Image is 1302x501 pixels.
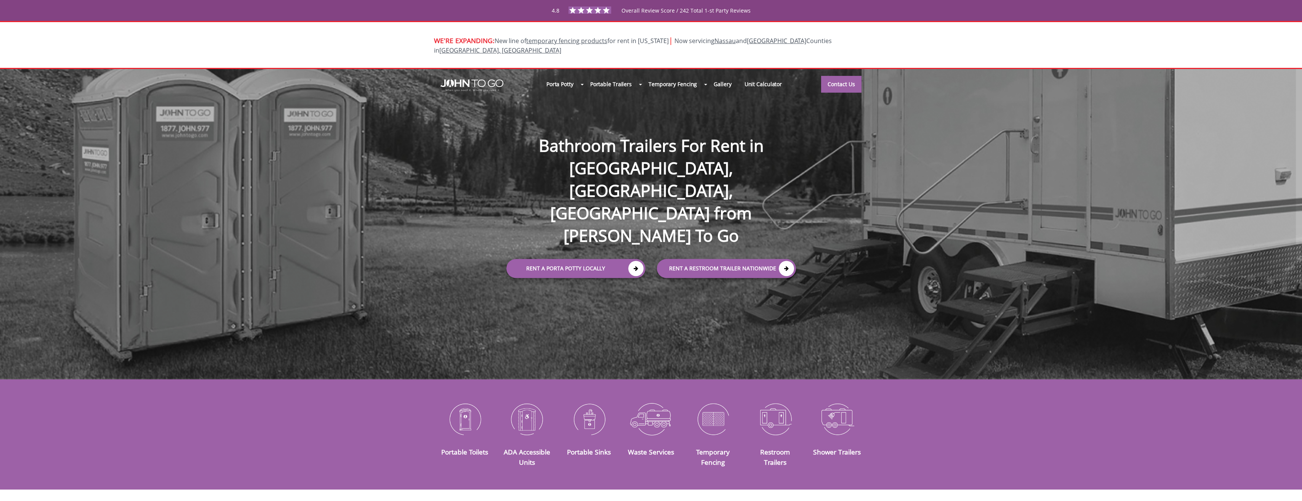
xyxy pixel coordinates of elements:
[504,447,550,466] a: ADA Accessible Units
[506,259,645,278] a: Rent a Porta Potty Locally
[760,447,790,466] a: Restroom Trailers
[499,110,804,247] h1: Bathroom Trailers For Rent in [GEOGRAPHIC_DATA], [GEOGRAPHIC_DATA], [GEOGRAPHIC_DATA] from [PERSO...
[812,399,863,439] img: Shower-Trailers-icon_N.png
[628,447,674,456] a: Waste Services
[738,76,789,92] a: Unit Calculator
[813,447,861,456] a: Shower Trailers
[821,76,862,93] a: Contact Us
[540,76,580,92] a: Porta Potty
[584,76,638,92] a: Portable Trailers
[567,447,611,456] a: Portable Sinks
[657,259,796,278] a: rent a RESTROOM TRAILER Nationwide
[434,36,495,45] span: WE'RE EXPANDING:
[440,399,490,439] img: Portable-Toilets-icon_N.png
[688,399,738,439] img: Temporary-Fencing-cion_N.png
[696,447,730,466] a: Temporary Fencing
[750,399,801,439] img: Restroom-Trailers-icon_N.png
[669,35,673,45] span: |
[564,399,614,439] img: Portable-Sinks-icon_N.png
[434,37,832,55] span: Now servicing and Counties in
[707,76,738,92] a: Gallery
[440,79,503,92] img: JOHN to go
[552,7,559,14] span: 4.8
[621,7,751,29] span: Overall Review Score / 242 Total 1-st Party Reviews
[714,37,736,45] a: Nassau
[1272,470,1302,501] button: Live Chat
[501,399,552,439] img: ADA-Accessible-Units-icon_N.png
[439,46,561,55] a: [GEOGRAPHIC_DATA], [GEOGRAPHIC_DATA]
[434,37,832,55] span: New line of for rent in [US_STATE]
[441,447,488,456] a: Portable Toilets
[642,76,703,92] a: Temporary Fencing
[526,37,607,45] a: temporary fencing products
[626,399,676,439] img: Waste-Services-icon_N.png
[747,37,806,45] a: [GEOGRAPHIC_DATA]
